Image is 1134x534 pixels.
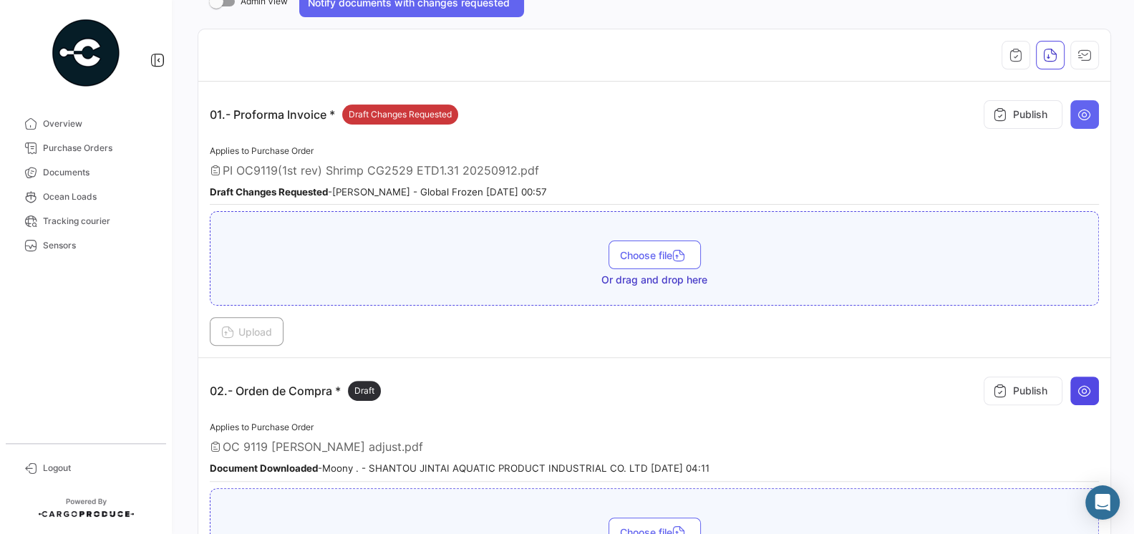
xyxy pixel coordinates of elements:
a: Tracking courier [11,209,160,233]
span: Sensors [43,239,155,252]
p: 02.- Orden de Compra * [210,381,381,401]
img: powered-by.png [50,17,122,89]
a: Documents [11,160,160,185]
span: Choose file [620,249,689,261]
span: Purchase Orders [43,142,155,155]
span: Ocean Loads [43,190,155,203]
span: Logout [43,462,155,475]
button: Upload [210,317,283,346]
div: Abrir Intercom Messenger [1085,485,1120,520]
span: Upload [221,326,272,338]
span: Overview [43,117,155,130]
button: Publish [984,100,1062,129]
span: Draft Changes Requested [349,108,452,121]
span: Or drag and drop here [601,273,707,287]
small: - [PERSON_NAME] - Global Frozen [DATE] 00:57 [210,186,547,198]
b: Draft Changes Requested [210,186,328,198]
a: Overview [11,112,160,136]
a: Ocean Loads [11,185,160,209]
button: Publish [984,377,1062,405]
span: Tracking courier [43,215,155,228]
b: Document Downloaded [210,462,318,474]
span: Draft [354,384,374,397]
span: OC 9119 [PERSON_NAME] adjust.pdf [223,440,423,454]
span: PI OC9119(1st rev) Shrimp CG2529 ETD1.31 20250912.pdf [223,163,539,178]
span: Applies to Purchase Order [210,422,314,432]
button: Choose file [609,241,701,269]
a: Purchase Orders [11,136,160,160]
small: - Moony . - SHANTOU JINTAI AQUATIC PRODUCT INDUSTRIAL CO. LTD [DATE] 04:11 [210,462,709,474]
a: Sensors [11,233,160,258]
p: 01.- Proforma Invoice * [210,105,458,125]
span: Applies to Purchase Order [210,145,314,156]
span: Documents [43,166,155,179]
